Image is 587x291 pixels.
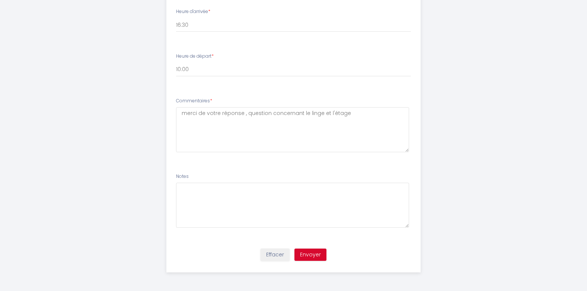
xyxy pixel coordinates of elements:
button: Envoyer [294,249,326,261]
label: Notes [176,173,189,180]
button: Effacer [261,249,290,261]
label: Heure d'arrivée [176,8,210,15]
label: Commentaires [176,97,212,105]
label: Heure de départ [176,53,214,60]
